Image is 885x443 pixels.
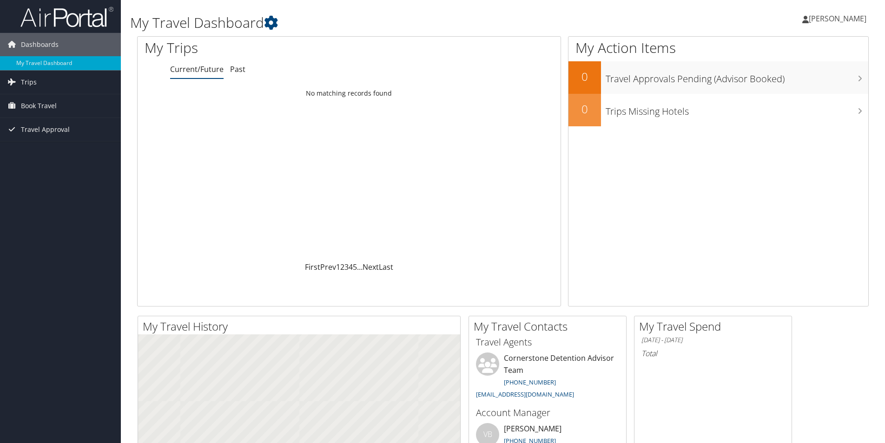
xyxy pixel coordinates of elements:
[802,5,876,33] a: [PERSON_NAME]
[641,336,785,345] h6: [DATE] - [DATE]
[568,61,868,94] a: 0Travel Approvals Pending (Advisor Booked)
[20,6,113,28] img: airportal-logo.png
[476,390,574,398] a: [EMAIL_ADDRESS][DOMAIN_NAME]
[138,85,561,102] td: No matching records found
[476,336,619,349] h3: Travel Agents
[336,262,340,272] a: 1
[21,118,70,141] span: Travel Approval
[344,262,349,272] a: 3
[21,33,59,56] span: Dashboards
[639,319,792,334] h2: My Travel Spend
[230,64,245,74] a: Past
[809,13,866,24] span: [PERSON_NAME]
[130,13,627,33] h1: My Travel Dashboard
[504,378,556,386] a: [PHONE_NUMBER]
[357,262,363,272] span: …
[568,101,601,117] h2: 0
[363,262,379,272] a: Next
[568,94,868,126] a: 0Trips Missing Hotels
[568,38,868,58] h1: My Action Items
[606,68,868,85] h3: Travel Approvals Pending (Advisor Booked)
[170,64,224,74] a: Current/Future
[568,69,601,85] h2: 0
[320,262,336,272] a: Prev
[641,348,785,358] h6: Total
[349,262,353,272] a: 4
[476,406,619,419] h3: Account Manager
[353,262,357,272] a: 5
[340,262,344,272] a: 2
[379,262,393,272] a: Last
[21,94,57,117] span: Book Travel
[21,71,37,94] span: Trips
[606,100,868,118] h3: Trips Missing Hotels
[145,38,377,58] h1: My Trips
[471,352,624,402] li: Cornerstone Detention Advisor Team
[305,262,320,272] a: First
[474,319,626,334] h2: My Travel Contacts
[143,319,460,334] h2: My Travel History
